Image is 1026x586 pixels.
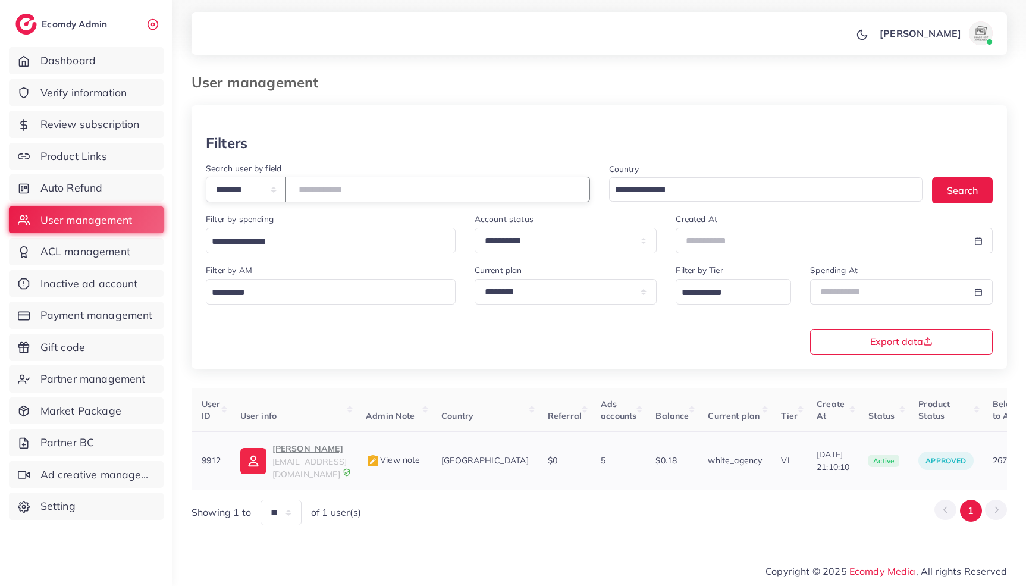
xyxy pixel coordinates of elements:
p: [PERSON_NAME] [272,441,347,456]
span: Current plan [708,410,760,421]
label: Spending At [810,264,858,276]
span: Product Links [40,149,107,164]
a: Setting [9,493,164,520]
span: Copyright © 2025 [765,564,1007,578]
span: Setting [40,499,76,514]
img: 9CAL8B2pu8EFxCJHYAAAAldEVYdGRhdGU6Y3JlYXRlADIwMjItMTItMDlUMDQ6NTg6MzkrMDA6MDBXSlgLAAAAJXRFWHRkYXR... [343,468,351,477]
label: Filter by Tier [676,264,723,276]
label: Filter by spending [206,213,274,225]
span: User info [240,410,277,421]
input: Search for option [208,233,440,251]
span: Verify information [40,85,127,101]
span: Referral [548,410,582,421]
span: white_agency [708,455,762,466]
a: Ad creative management [9,461,164,488]
span: Dashboard [40,53,96,68]
img: avatar [969,21,993,45]
span: Product Status [918,399,950,421]
a: User management [9,206,164,234]
span: Market Package [40,403,121,419]
label: Country [609,163,639,175]
a: Market Package [9,397,164,425]
div: Search for option [206,279,456,305]
label: Filter by AM [206,264,252,276]
span: Ads accounts [601,399,636,421]
span: Export data [870,337,933,346]
div: Search for option [676,279,791,305]
button: Export data [810,329,993,355]
span: [EMAIL_ADDRESS][DOMAIN_NAME] [272,456,347,479]
span: , All rights Reserved [916,564,1007,578]
label: Account status [475,213,534,225]
span: Auto Refund [40,180,103,196]
span: 5 [601,455,605,466]
div: Search for option [609,177,923,202]
img: logo [15,14,37,35]
span: Inactive ad account [40,276,138,292]
span: [DATE] 21:10:10 [817,449,849,473]
span: Admin Note [366,410,415,421]
input: Search for option [208,284,440,302]
span: 9912 [202,455,221,466]
a: logoEcomdy Admin [15,14,110,35]
span: Partner BC [40,435,95,450]
span: Create At [817,399,845,421]
span: Country [441,410,473,421]
a: [PERSON_NAME]avatar [873,21,997,45]
a: Partner management [9,365,164,393]
span: VI [781,455,789,466]
span: Belong to AM [993,399,1021,421]
span: View note [366,455,420,465]
span: Showing 1 to [192,506,251,519]
span: active [868,455,899,468]
span: Partner management [40,371,146,387]
input: Search for option [677,284,776,302]
a: [PERSON_NAME][EMAIL_ADDRESS][DOMAIN_NAME] [240,441,347,480]
h2: Ecomdy Admin [42,18,110,30]
a: Auto Refund [9,174,164,202]
span: User ID [202,399,221,421]
span: Ad creative management [40,467,155,482]
a: Gift code [9,334,164,361]
a: Payment management [9,302,164,329]
a: Dashboard [9,47,164,74]
span: $0 [548,455,557,466]
span: Gift code [40,340,85,355]
span: of 1 user(s) [311,506,361,519]
a: Ecomdy Media [849,565,916,577]
ul: Pagination [934,500,1007,522]
span: User management [40,212,132,228]
h3: User management [192,74,328,91]
span: 26790 [993,455,1017,466]
a: Review subscription [9,111,164,138]
a: Verify information [9,79,164,106]
h3: Filters [206,134,247,152]
span: Balance [655,410,689,421]
span: Tier [781,410,798,421]
a: ACL management [9,238,164,265]
span: Status [868,410,895,421]
label: Search user by field [206,162,281,174]
div: Search for option [206,228,456,253]
span: Review subscription [40,117,140,132]
span: ACL management [40,244,130,259]
span: approved [925,456,966,465]
label: Current plan [475,264,522,276]
label: Created At [676,213,717,225]
button: Go to page 1 [960,500,982,522]
a: Partner BC [9,429,164,456]
span: [GEOGRAPHIC_DATA] [441,455,529,466]
a: Product Links [9,143,164,170]
button: Search [932,177,993,203]
span: Payment management [40,308,153,323]
input: Search for option [611,181,908,199]
span: $0.18 [655,455,677,466]
p: [PERSON_NAME] [880,26,961,40]
img: ic-user-info.36bf1079.svg [240,448,266,474]
img: admin_note.cdd0b510.svg [366,454,380,468]
a: Inactive ad account [9,270,164,297]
